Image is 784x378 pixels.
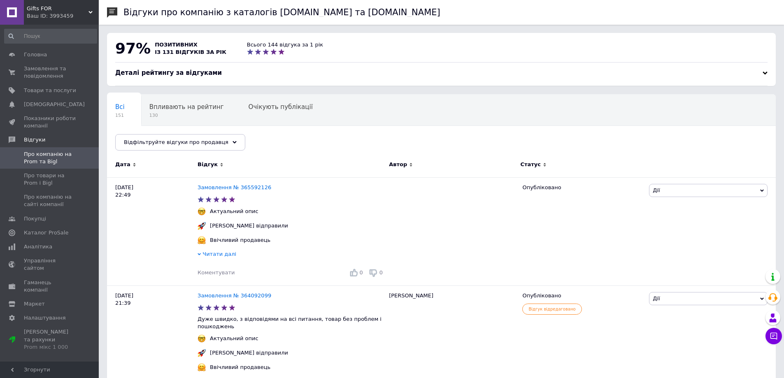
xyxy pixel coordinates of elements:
img: :nerd_face: [198,334,206,343]
span: Замовлення та повідомлення [24,65,76,80]
div: Опубліковані без коментаря [107,126,215,157]
span: Маркет [24,300,45,308]
div: [DATE] 22:49 [107,177,198,285]
div: Prom мікс 1 000 [24,343,76,351]
div: Ввічливий продавець [208,237,272,244]
span: Відгук відредаговано [522,304,582,315]
a: Замовлення № 364092099 [198,292,271,299]
img: :rocket: [198,349,206,357]
div: Всього 144 відгука за 1 рік [247,41,323,49]
img: :hugging_face: [198,363,206,371]
span: Показники роботи компанії [24,115,76,130]
span: Автор [389,161,407,168]
img: :nerd_face: [198,207,206,216]
span: Gifts FOR [27,5,88,12]
span: Гаманець компанії [24,279,76,294]
span: 0 [360,269,363,276]
span: 151 [115,112,125,118]
button: Чат з покупцем [765,328,782,344]
span: Аналітика [24,243,52,250]
span: Дата [115,161,130,168]
span: 97% [115,40,151,57]
div: [PERSON_NAME] відправили [208,222,290,230]
span: Про компанію на сайті компанії [24,193,76,208]
input: Пошук [4,29,97,44]
img: :hugging_face: [198,236,206,244]
div: Ваш ID: 3993459 [27,12,99,20]
span: Налаштування [24,314,66,322]
div: [PERSON_NAME] відправили [208,349,290,357]
a: Замовлення № 365592126 [198,184,271,190]
span: Головна [24,51,47,58]
span: Дії [653,295,660,301]
span: Покупці [24,215,46,223]
div: Актуальний опис [208,335,261,342]
span: 0 [379,269,383,276]
span: із 131 відгуків за рік [155,49,226,55]
span: Каталог ProSale [24,229,68,237]
p: Дуже швидко, з відповідями на всі питання, товар без проблем і пошкоджень [198,315,385,330]
span: Товари та послуги [24,87,76,94]
span: Про товари на Prom і Bigl [24,172,76,187]
span: Впливають на рейтинг [149,103,224,111]
div: Актуальний опис [208,208,261,215]
span: Читати далі [202,251,236,257]
span: Деталі рейтингу за відгуками [115,69,222,77]
span: Очікують публікації [249,103,313,111]
div: Ввічливий продавець [208,364,272,371]
span: Дії [653,187,660,193]
div: Опубліковано [522,184,643,191]
span: Коментувати [198,269,235,276]
span: Відфільтруйте відгуки про продавця [124,139,228,145]
span: Опубліковані без комен... [115,135,199,142]
div: Читати далі [198,250,385,260]
span: [PERSON_NAME] та рахунки [24,328,76,351]
span: Всі [115,103,125,111]
span: [DEMOGRAPHIC_DATA] [24,101,85,108]
span: Відгуки [24,136,45,144]
h1: Відгуки про компанію з каталогів [DOMAIN_NAME] та [DOMAIN_NAME] [123,7,440,17]
div: Опубліковано [522,292,643,299]
div: Деталі рейтингу за відгуками [115,69,768,77]
span: Статус [520,161,541,168]
span: Управління сайтом [24,257,76,272]
span: Про компанію на Prom та Bigl [24,151,76,165]
span: позитивних [155,42,198,48]
span: 130 [149,112,224,118]
img: :rocket: [198,222,206,230]
span: Відгук [198,161,218,168]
